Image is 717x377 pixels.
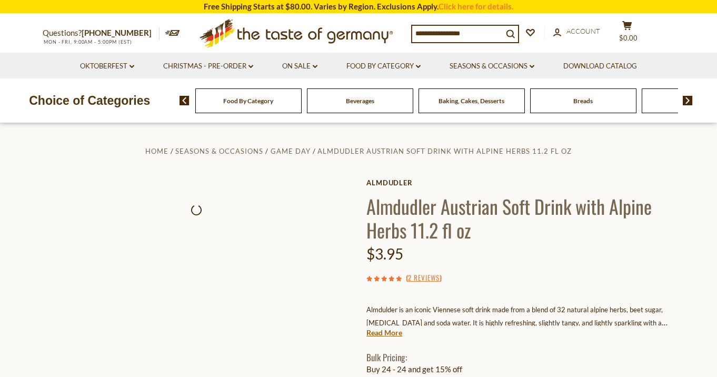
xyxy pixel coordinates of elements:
a: Click here for details. [439,2,513,11]
img: previous arrow [180,96,190,105]
a: Game Day [271,147,311,155]
span: Account [566,27,600,35]
span: ( ) [406,272,442,283]
a: Almdudler Austrian Soft Drink with Alpine Herbs 11.2 fl oz [317,147,572,155]
li: Buy 24 - 24 and get 15% off [366,363,674,376]
span: $0.00 [619,34,638,42]
a: Seasons & Occasions [175,147,263,155]
span: MON - FRI, 9:00AM - 5:00PM (EST) [43,39,132,45]
span: $3.95 [366,245,403,263]
a: Account [553,26,600,37]
a: Oktoberfest [80,61,134,72]
a: Christmas - PRE-ORDER [163,61,253,72]
a: Download Catalog [563,61,637,72]
a: [PHONE_NUMBER] [82,28,152,37]
button: $0.00 [611,21,643,47]
a: Almdudler [366,178,674,187]
a: Food By Category [346,61,421,72]
a: Seasons & Occasions [450,61,534,72]
a: Baking, Cakes, Desserts [439,97,504,105]
a: Breads [573,97,593,105]
a: 2 Reviews [408,272,440,284]
a: On Sale [282,61,317,72]
h1: Bulk Pricing: [366,352,674,363]
span: Almdulder is an iconic Viennese soft drink made from a blend of 32 natural alpine herbs, beet sug... [366,305,668,340]
img: next arrow [683,96,693,105]
h1: Almdudler Austrian Soft Drink with Alpine Herbs 11.2 fl oz [366,194,674,242]
a: Food By Category [223,97,273,105]
a: Beverages [346,97,374,105]
a: Home [145,147,168,155]
p: Questions? [43,26,160,40]
a: Read More [366,328,402,338]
